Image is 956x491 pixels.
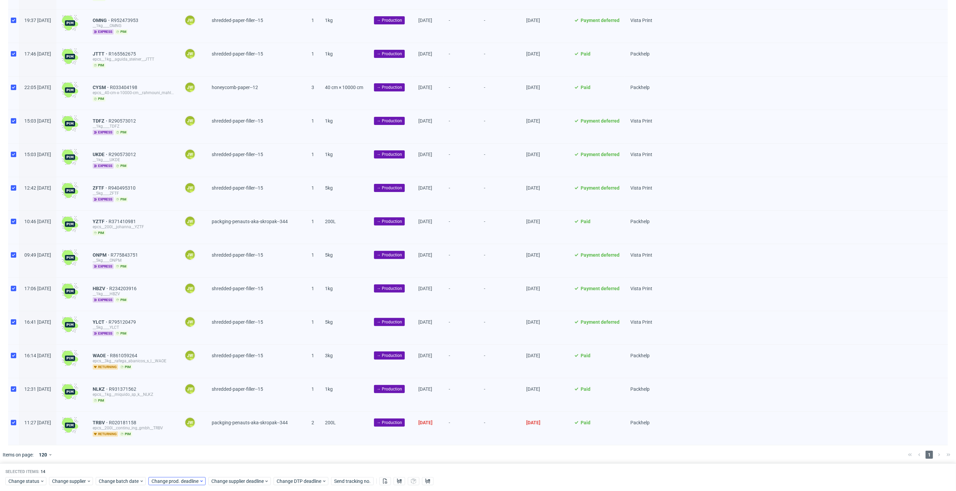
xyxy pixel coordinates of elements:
span: [DATE] [418,252,432,258]
span: 1 [311,386,314,392]
span: - [484,185,515,202]
span: Payment deferred [581,118,620,124]
span: express [93,297,114,303]
span: Vista Print [630,18,652,23]
span: YLCT [93,319,109,325]
img: wHgJFi1I6lmhQAAAABJRU5ErkJggg== [62,317,78,333]
span: 5kg [325,185,333,191]
a: ZFTF [93,185,108,191]
figcaption: JW [185,384,195,394]
span: Change supplier [52,478,87,485]
span: 1 [311,286,314,291]
a: R371410981 [109,219,137,224]
span: Packhelp [630,420,650,425]
a: R165562675 [109,51,137,57]
span: express [93,331,114,336]
span: shredded-paper-filler--15 [212,118,263,124]
span: WAOE [93,353,110,358]
span: → Production [377,353,402,359]
a: NLKZ [93,386,109,392]
a: R952473953 [111,18,140,23]
span: [DATE] [418,152,432,157]
span: - [449,353,473,370]
span: shredded-paper-filler--15 [212,319,263,325]
span: express [93,197,114,202]
a: YZTF [93,219,109,224]
span: Vista Print [630,185,652,191]
span: Packhelp [630,85,650,90]
figcaption: JW [185,16,195,25]
span: → Production [377,17,402,23]
span: 11:27 [DATE] [24,420,51,425]
span: ONPM [93,252,111,258]
span: 10:46 [DATE] [24,219,51,224]
span: Items on page: [3,451,33,458]
span: Payment deferred [581,252,620,258]
span: shredded-paper-filler--15 [212,18,263,23]
img: wHgJFi1I6lmhQAAAABJRU5ErkJggg== [62,115,78,132]
span: 1 [311,219,314,224]
span: Packhelp [630,219,650,224]
div: 120 [36,450,48,460]
span: - [484,353,515,370]
div: __1kg____TDFZ [93,124,174,129]
span: [DATE] [526,18,540,23]
span: packging-penauts-aka-skropak--344 [212,219,288,224]
figcaption: JW [185,150,195,159]
span: [DATE] [418,420,433,425]
span: - [449,286,473,303]
img: wHgJFi1I6lmhQAAAABJRU5ErkJggg== [62,350,78,366]
span: 17:06 [DATE] [24,286,51,291]
span: - [484,286,515,303]
div: __5kg____ONPM [93,258,174,263]
span: → Production [377,319,402,325]
a: R290573012 [109,118,137,124]
a: R033404198 [110,85,139,90]
span: → Production [377,118,402,124]
span: 1kg [325,286,333,291]
span: Paid [581,219,590,224]
a: UKDE [93,152,109,157]
span: TRBV [93,420,109,425]
figcaption: JW [185,116,195,126]
a: R234203916 [109,286,138,291]
span: - [449,152,473,169]
span: [DATE] [526,85,540,90]
figcaption: JW [185,83,195,92]
span: [DATE] [526,420,540,425]
span: 22:05 [DATE] [24,85,51,90]
span: Vista Print [630,319,652,325]
span: [DATE] [418,386,432,392]
span: → Production [377,51,402,57]
span: [DATE] [418,85,432,90]
a: R775843751 [111,252,139,258]
span: 19:37 [DATE] [24,18,51,23]
span: - [449,118,473,135]
figcaption: JW [185,183,195,193]
span: pim [93,230,106,236]
span: returning [93,364,118,370]
span: pim [115,130,128,135]
div: epcs__40-cm-x-10000-cm__rahmouni_mahla__CYSM [93,90,174,95]
span: R020181158 [109,420,138,425]
div: __1kg____HBZV [93,291,174,297]
span: - [484,85,515,102]
span: 15:03 [DATE] [24,152,51,157]
div: epcs__3kg__rafega_abanicos_s_l__WAOE [93,358,174,364]
span: 1 [311,252,314,258]
a: R861059264 [110,353,139,358]
span: [DATE] [526,185,540,191]
span: Vista Print [630,118,652,124]
span: 1 [311,353,314,358]
span: Vista Print [630,152,652,157]
span: pim [93,398,106,403]
span: pim [115,297,128,303]
img: wHgJFi1I6lmhQAAAABJRU5ErkJggg== [62,183,78,199]
span: - [484,420,515,437]
span: 1 [926,451,933,459]
span: shredded-paper-filler--15 [212,152,263,157]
